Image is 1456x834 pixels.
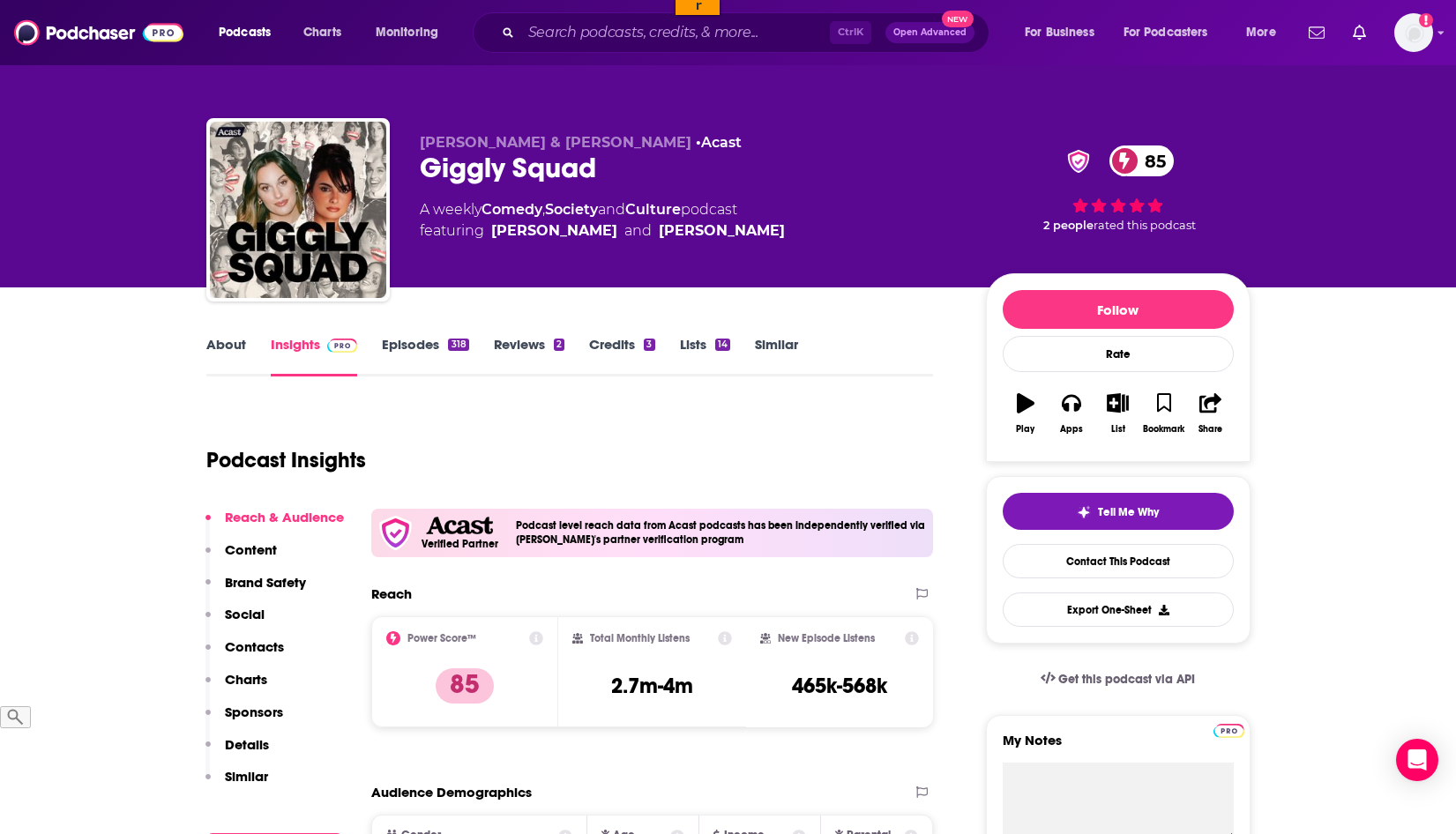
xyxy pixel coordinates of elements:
[1141,382,1187,445] button: Bookmark
[1394,13,1433,52] button: Show profile menu
[1198,424,1222,435] div: Share
[1003,544,1234,578] a: Contact This Podcast
[420,220,785,242] span: featuring
[1003,336,1234,372] div: Rate
[491,220,617,242] a: Hannah Berner
[701,134,742,151] a: Acast
[1049,382,1094,445] button: Apps
[210,122,386,298] a: Giggly Squad
[644,339,654,351] div: 3
[1124,20,1208,45] span: For Podcasters
[93,7,235,30] input: ASIN, PO, Alias, + more...
[363,19,461,47] button: open menu
[1098,505,1159,519] span: Tell Me Why
[225,671,267,688] p: Charts
[420,134,691,151] span: [PERSON_NAME] & [PERSON_NAME]
[1003,732,1234,763] label: My Notes
[1016,424,1034,435] div: Play
[521,19,830,47] input: Search podcasts, credits, & more...
[301,18,330,31] a: Copy
[590,632,690,644] h2: Total Monthly Listens
[205,574,306,607] button: Brand Safety
[1346,18,1373,48] a: Show notifications dropdown
[1043,219,1094,232] span: 2 people
[1109,145,1175,176] a: 85
[448,339,468,351] div: 318
[516,519,927,546] h4: Podcast level reach data from Acast podcasts has been independently verified via [PERSON_NAME]'s ...
[1025,20,1094,45] span: For Business
[271,336,358,376] a: InsightsPodchaser Pro
[489,12,1006,53] div: Search podcasts, credits, & more...
[205,704,283,736] button: Sponsors
[755,336,798,376] a: Similar
[436,668,494,704] p: 85
[303,20,341,45] span: Charts
[1143,424,1184,435] div: Bookmark
[225,768,268,785] p: Similar
[205,671,267,704] button: Charts
[1094,219,1196,232] span: rated this podcast
[1077,505,1091,519] img: tell me why sparkle
[659,220,785,242] a: Paige DeSorbo
[830,21,871,44] span: Ctrl K
[942,11,974,27] span: New
[206,19,294,47] button: open menu
[378,516,413,550] img: verfied icon
[225,638,284,655] p: Contacts
[371,585,412,602] h2: Reach
[1012,19,1116,47] button: open menu
[225,606,265,622] p: Social
[1111,424,1125,435] div: List
[554,339,564,351] div: 2
[292,19,352,47] a: Charts
[1127,145,1175,176] span: 85
[376,20,438,45] span: Monitoring
[43,6,65,28] img: hlodeiro
[205,638,284,671] button: Contacts
[330,18,359,31] a: Clear
[1213,721,1244,738] a: Pro website
[1027,658,1210,701] a: Get this podcast via API
[1213,724,1244,738] img: Podchaser Pro
[407,632,476,644] h2: Power Score™
[1003,382,1049,445] button: Play
[1060,424,1083,435] div: Apps
[206,336,246,376] a: About
[1394,13,1433,52] img: User Profile
[382,336,468,376] a: Episodes318
[986,134,1251,243] div: verified Badge85 2 peoplerated this podcast
[1062,150,1095,173] img: verified Badge
[1003,592,1234,627] button: Export One-Sheet
[545,201,598,218] a: Society
[225,509,344,525] p: Reach & Audience
[1112,19,1234,47] button: open menu
[611,673,693,699] h3: 2.7m-4m
[371,784,532,800] h2: Audience Demographics
[327,339,358,353] img: Podchaser Pro
[1419,13,1433,27] svg: Add a profile image
[225,574,306,591] p: Brand Safety
[1246,20,1276,45] span: More
[625,201,681,218] a: Culture
[205,768,268,800] button: Similar
[494,336,564,376] a: Reviews2
[14,16,183,49] img: Podchaser - Follow, Share and Rate Podcasts
[1302,18,1332,48] a: Show notifications dropdown
[426,517,493,535] img: Acast
[205,606,265,638] button: Social
[1003,493,1234,530] button: tell me why sparkleTell Me Why
[219,20,271,45] span: Podcasts
[1394,13,1433,52] span: Logged in as HLodeiro
[1058,672,1195,687] span: Get this podcast via API
[272,4,355,18] input: ASIN
[422,539,498,549] h5: Verified Partner
[225,704,283,720] p: Sponsors
[1003,290,1234,329] button: Follow
[206,447,366,473] h1: Podcast Insights
[680,336,730,376] a: Lists14
[225,541,277,558] p: Content
[696,134,742,151] span: •
[205,509,344,541] button: Reach & Audience
[598,201,625,218] span: and
[1187,382,1233,445] button: Share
